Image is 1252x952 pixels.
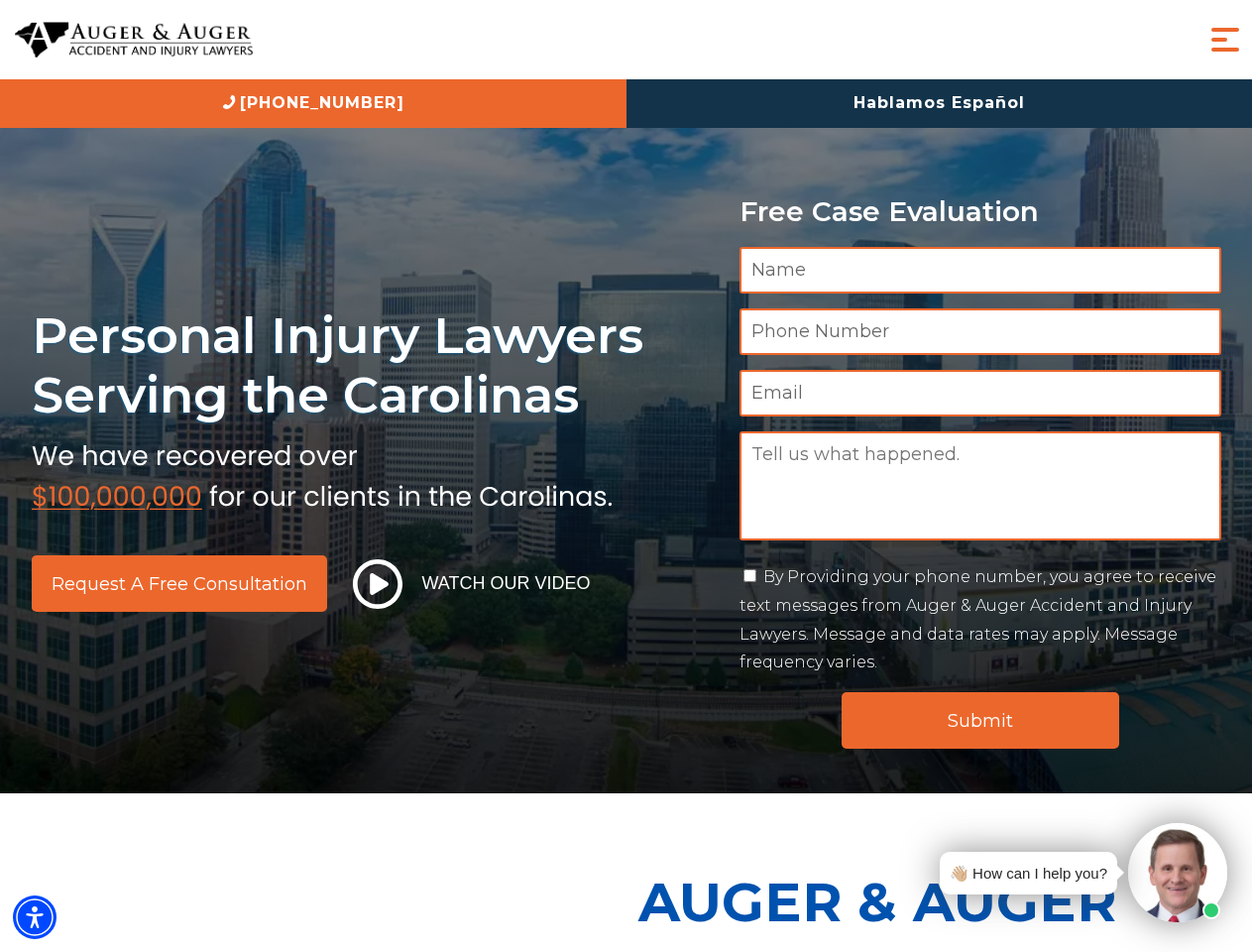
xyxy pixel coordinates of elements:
[638,853,1241,951] p: Auger & Auger
[740,370,1221,416] input: Email
[1128,823,1227,922] img: Intaker widget Avatar
[740,247,1221,294] input: Name
[740,567,1216,671] label: By Providing your phone number, you agree to receive text messages from Auger & Auger Accident an...
[32,435,613,511] img: sub text
[1205,20,1245,59] button: Menu
[740,196,1221,227] p: Free Case Evaluation
[950,860,1107,887] div: 👋🏼 How can I help you?
[52,575,307,593] span: Request a Free Consultation
[32,555,327,612] a: Request a Free Consultation
[842,692,1119,749] input: Submit
[15,22,253,59] img: Auger & Auger Accident and Injury Lawyers Logo
[32,305,716,425] h1: Personal Injury Lawyers Serving the Carolinas
[13,895,57,939] div: Accessibility Menu
[740,308,1221,355] input: Phone Number
[347,558,597,610] button: Watch Our Video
